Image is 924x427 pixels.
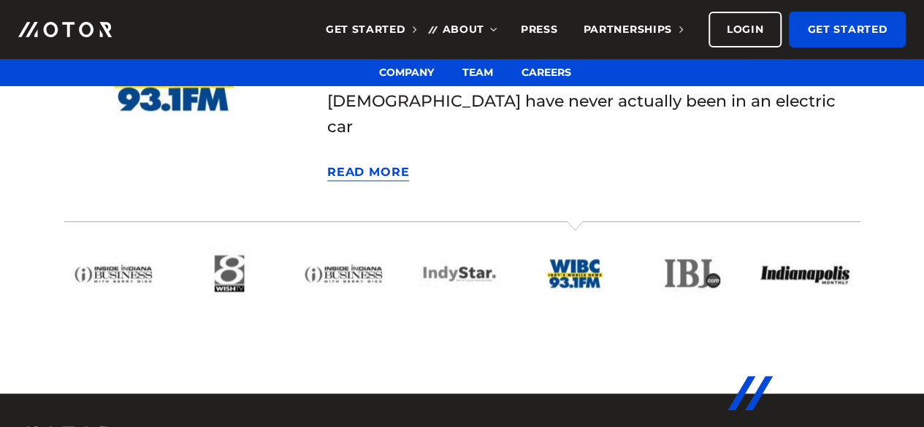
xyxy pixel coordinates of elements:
p: It’s a unique experience that allows drivers to get behind the wheel because the challenge we’re ... [327,37,860,140]
a: Careers [522,66,571,79]
a: Login [709,12,782,47]
span: Partnerships [583,23,682,36]
a: Team [462,66,493,79]
a: Company [379,66,434,79]
span: Get Started [326,23,417,36]
span: About [442,23,495,36]
img: Motor [18,22,112,37]
a: Read More [327,165,409,181]
a: Get Started [789,12,906,47]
